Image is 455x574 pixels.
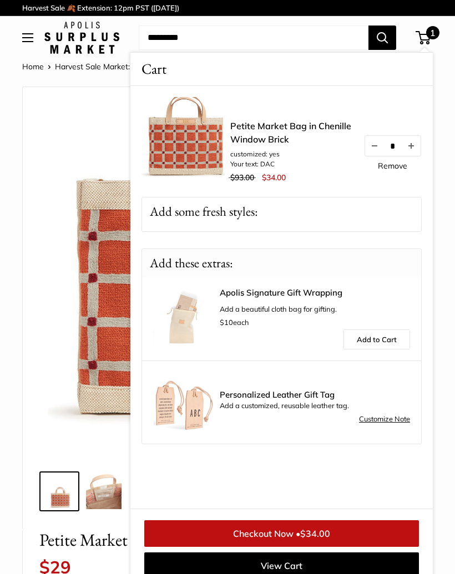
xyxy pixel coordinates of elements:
[220,390,410,413] div: Add a customized, reusable leather tag.
[22,59,320,74] nav: Breadcrumb
[39,471,79,511] a: Petite Market Bag in Chenille Window Brick
[417,31,431,44] a: 1
[42,474,77,509] img: Petite Market Bag in Chenille Window Brick
[220,390,410,399] span: Personalized Leather Gift Tag
[48,98,407,458] img: customizer-prod
[230,172,254,182] span: $93.00
[142,249,241,277] p: Add these extras:
[139,26,368,50] input: Search...
[220,318,233,327] span: $10
[84,471,124,511] a: Petite Market Bag in Chenille Window Brick
[142,197,421,226] p: Add some fresh styles:
[384,141,402,150] input: Quantity
[365,136,384,156] button: Decrease quantity by 1
[230,159,352,169] li: Your text: DAC
[230,119,352,146] a: Petite Market Bag in Chenille Window Brick
[426,26,439,39] span: 1
[39,530,376,550] span: Petite Market Bag in Chenille Window Brick
[86,474,122,509] img: Petite Market Bag in Chenille Window Brick
[55,62,165,72] a: Harvest Sale Market: Extended
[368,26,396,50] button: Search
[220,288,410,297] a: Apolis Signature Gift Wrapping
[144,520,419,547] a: Checkout Now •$34.00
[262,172,286,182] span: $34.00
[220,288,410,329] div: Add a beautiful cloth bag for gifting.
[378,162,407,170] a: Remove
[343,329,410,349] a: Add to Cart
[359,413,410,426] a: Customize Note
[22,62,44,72] a: Home
[128,471,168,511] a: Petite Market Bag in Chenille Window Brick
[300,528,330,539] span: $34.00
[44,22,119,54] img: Apolis: Surplus Market
[22,33,33,42] button: Open menu
[402,136,421,156] button: Increase quantity by 1
[153,288,214,349] img: Apolis Signature Gift Wrapping
[220,318,249,327] span: each
[141,58,166,80] span: Cart
[230,149,352,159] li: customized: yes
[153,372,214,433] img: Luggage Tag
